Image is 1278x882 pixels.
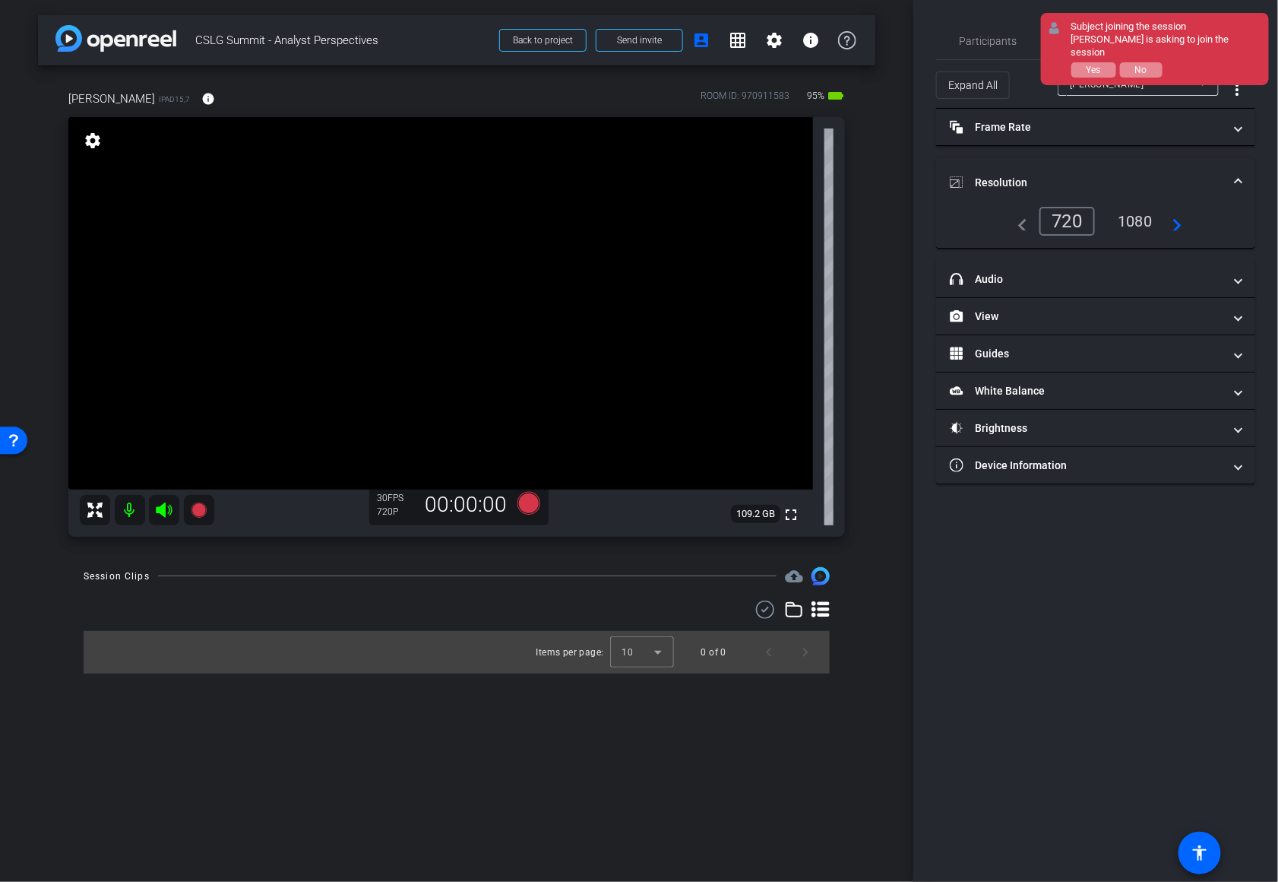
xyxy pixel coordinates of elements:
mat-expansion-panel-header: View [936,298,1255,335]
span: [PERSON_NAME] [68,90,155,107]
div: 30 [377,492,415,504]
mat-expansion-panel-header: Frame Rate [936,109,1255,145]
mat-expansion-panel-header: Guides [936,335,1255,372]
img: app-logo [55,25,176,52]
mat-icon: settings [82,132,103,150]
button: Expand All [936,71,1010,99]
div: 00:00:00 [415,492,517,518]
div: ROOM ID: 970911583 [701,89,789,111]
mat-expansion-panel-header: Brightness [936,410,1255,446]
div: Subject joining the session [1071,21,1261,33]
span: CSLG Summit - Analyst Perspectives [195,25,490,56]
span: Send invite [617,34,662,46]
span: No [1135,65,1147,75]
mat-icon: info [802,31,820,49]
mat-icon: fullscreen [782,506,800,524]
div: 1080 [1106,208,1163,234]
div: 720 [1039,207,1096,236]
mat-icon: more_vert [1228,81,1246,99]
mat-panel-title: Brightness [950,420,1223,436]
mat-expansion-panel-header: Resolution [936,158,1255,207]
span: iPad15,7 [159,94,190,105]
button: Send invite [596,29,683,52]
span: Yes [1087,65,1101,75]
button: More Options for Adjustments Panel [1219,71,1255,108]
div: Items per page: [536,645,604,660]
mat-icon: cloud_upload [785,567,803,585]
span: 109.2 GB [731,505,780,523]
span: [PERSON_NAME] [1070,79,1144,90]
button: Back to project [499,29,587,52]
mat-icon: navigate_before [1010,212,1028,230]
mat-icon: accessibility [1191,844,1209,862]
mat-panel-title: Guides [950,346,1223,362]
mat-panel-title: White Balance [950,383,1223,399]
span: Destinations for your clips [785,567,803,585]
div: 720P [377,506,415,518]
mat-icon: settings [765,31,783,49]
img: Session clips [811,567,830,585]
div: Resolution [936,207,1255,248]
mat-panel-title: View [950,309,1223,325]
span: Expand All [948,71,998,100]
span: Participants [960,36,1017,46]
span: 95% [805,84,827,108]
span: FPS [388,493,403,503]
button: No [1120,62,1163,78]
div: 0 of 0 [701,645,726,660]
span: Back to project [513,35,573,46]
mat-icon: navigate_next [1163,212,1182,230]
mat-panel-title: Audio [950,271,1223,287]
button: Next page [787,634,824,671]
button: Previous page [751,634,787,671]
mat-expansion-panel-header: Device Information [936,447,1255,484]
mat-expansion-panel-header: Audio [936,261,1255,297]
mat-panel-title: Device Information [950,458,1223,474]
mat-expansion-panel-header: White Balance [936,373,1255,409]
button: Yes [1071,62,1116,78]
mat-panel-title: Resolution [950,175,1223,191]
mat-icon: grid_on [729,31,747,49]
mat-icon: battery_std [827,87,845,105]
div: [PERSON_NAME] is asking to join the session [1071,33,1261,59]
div: Session Clips [84,569,150,584]
mat-icon: account_box [692,31,710,49]
mat-icon: info [201,92,215,106]
mat-panel-title: Frame Rate [950,119,1223,135]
